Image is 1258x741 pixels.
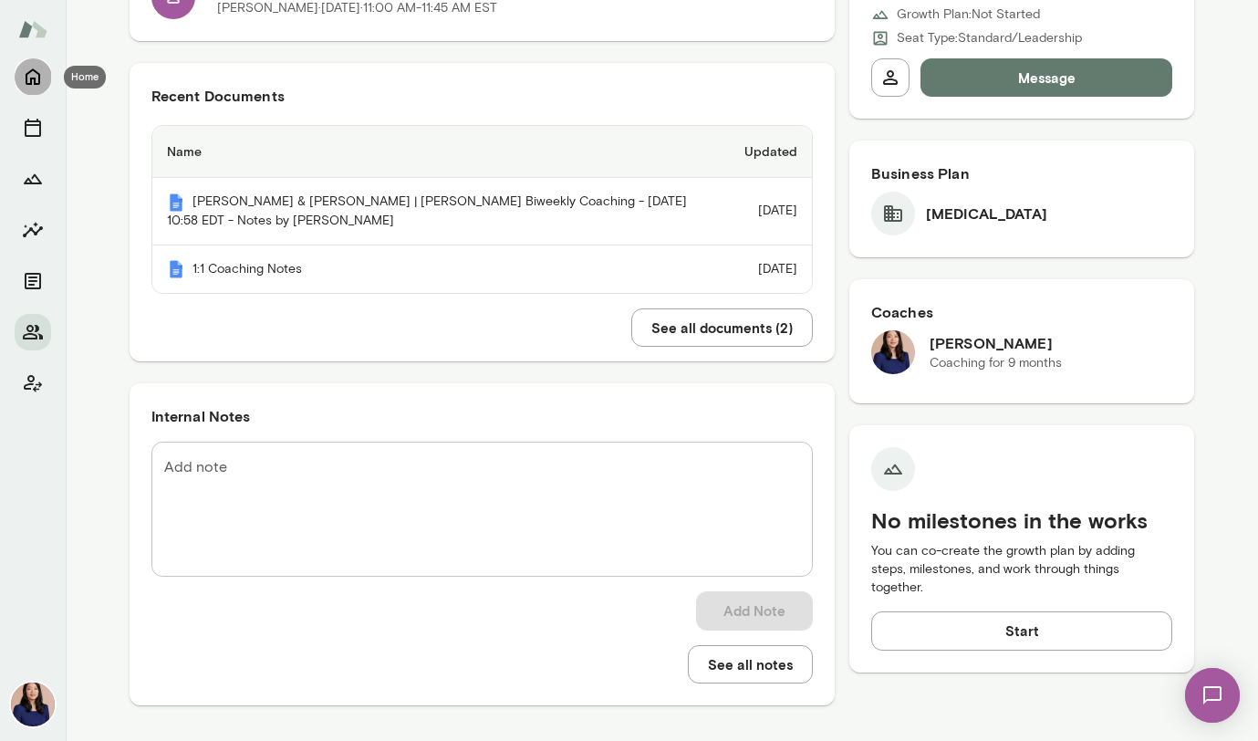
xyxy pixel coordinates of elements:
button: Start [871,611,1173,650]
button: See all notes [688,645,813,684]
p: Growth Plan: Not Started [897,5,1040,24]
button: Members [15,314,51,350]
button: Message [920,58,1173,97]
img: Mento [167,193,185,212]
div: Home [64,66,106,89]
h6: [PERSON_NAME] [930,332,1062,354]
button: Growth Plan [15,161,51,197]
button: Sessions [15,110,51,146]
p: You can co-create the growth plan by adding steps, milestones, and work through things together. [871,542,1173,597]
th: 1:1 Coaching Notes [152,245,730,294]
h6: Internal Notes [151,405,813,427]
button: Home [15,58,51,95]
button: Insights [15,212,51,248]
img: Leah Kim [871,330,915,374]
td: [DATE] [730,178,812,245]
h6: Coaches [871,301,1173,323]
h6: Business Plan [871,162,1173,184]
th: Updated [730,126,812,178]
img: Mento [18,12,47,47]
p: Seat Type: Standard/Leadership [897,29,1082,47]
h5: No milestones in the works [871,506,1173,535]
td: [DATE] [730,245,812,294]
button: Client app [15,365,51,402]
h6: Recent Documents [151,85,813,107]
button: Documents [15,263,51,299]
h6: [MEDICAL_DATA] [926,203,1047,224]
th: [PERSON_NAME] & [PERSON_NAME] | [PERSON_NAME] Biweekly Coaching - [DATE] 10:58 EDT - Notes by [PE... [152,178,730,245]
th: Name [152,126,730,178]
p: Coaching for 9 months [930,354,1062,372]
button: See all documents (2) [631,308,813,347]
img: Leah Kim [11,683,55,726]
img: Mento [167,260,185,278]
